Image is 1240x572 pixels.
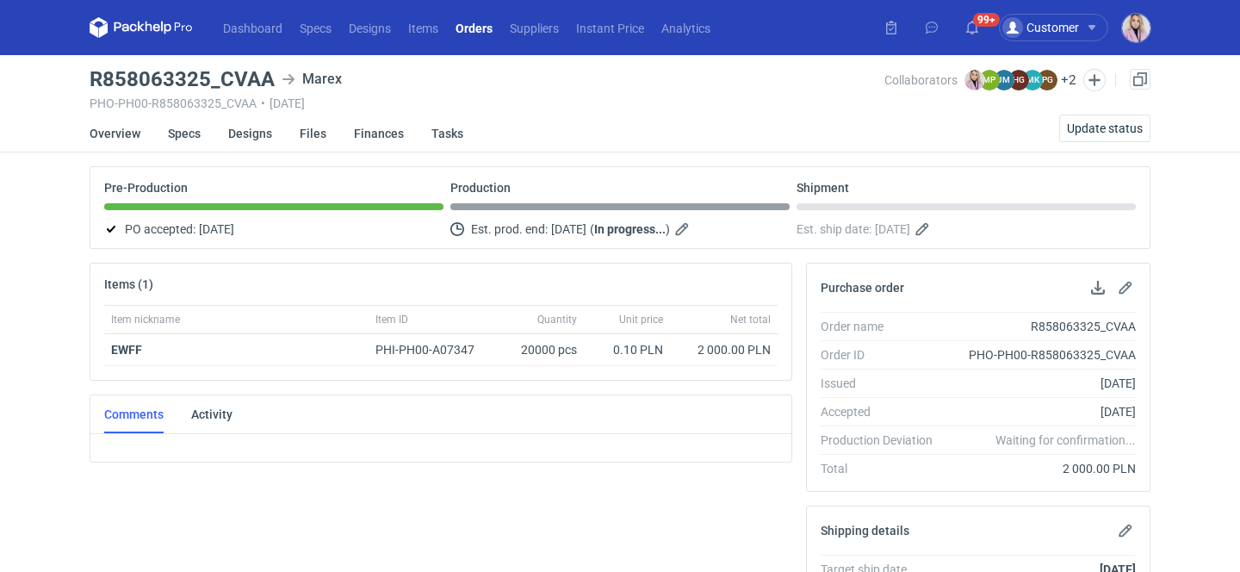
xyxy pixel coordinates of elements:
button: Download PO [1088,277,1108,298]
span: [DATE] [199,219,234,239]
p: Production [450,181,511,195]
div: Accepted [821,403,946,420]
div: PO accepted: [104,219,443,239]
a: Duplicate [1130,69,1150,90]
span: Quantity [537,313,577,326]
div: Order ID [821,346,946,364]
a: Designs [340,17,400,38]
img: Klaudia Wiśniewska [1122,14,1150,42]
span: Update status [1067,122,1143,134]
a: Orders [447,17,501,38]
a: Tasks [431,115,463,152]
a: Files [300,115,326,152]
span: Net total [730,313,771,326]
div: PHI-PH00-A07347 [375,341,491,358]
a: Dashboard [214,17,291,38]
span: • [261,96,265,110]
button: Edit shipping details [1115,520,1136,541]
figcaption: HG [1008,70,1029,90]
div: 2 000.00 PLN [677,341,771,358]
span: [DATE] [875,219,910,239]
div: Total [821,460,946,477]
a: EWFF [111,343,142,357]
div: Customer [1002,17,1079,38]
span: Item ID [375,313,408,326]
span: Unit price [619,313,663,326]
figcaption: PG [1037,70,1057,90]
div: 0.10 PLN [591,341,663,358]
a: Suppliers [501,17,567,38]
a: Items [400,17,447,38]
div: Marex [282,69,342,90]
button: Customer [999,14,1122,41]
button: +2 [1061,72,1076,88]
em: Waiting for confirmation... [995,432,1136,449]
h2: Shipping details [821,524,909,538]
button: Edit estimated shipping date [914,219,934,239]
button: 99+ [958,14,986,41]
a: Designs [228,115,272,152]
a: Activity [191,395,232,433]
svg: Packhelp Pro [90,17,193,38]
p: Pre-Production [104,181,188,195]
span: [DATE] [551,219,586,239]
p: Shipment [797,181,849,195]
a: Comments [104,395,164,433]
div: 20000 pcs [498,334,584,366]
em: ) [666,222,670,236]
img: Klaudia Wiśniewska [964,70,985,90]
div: 2 000.00 PLN [946,460,1136,477]
button: Edit purchase order [1115,277,1136,298]
div: Est. ship date: [797,219,1136,239]
div: R858063325_CVAA [946,318,1136,335]
figcaption: MK [1022,70,1043,90]
div: PHO-PH00-R858063325_CVAA [DATE] [90,96,884,110]
a: Instant Price [567,17,653,38]
button: Edit estimated production end date [673,219,694,239]
strong: In progress... [594,222,666,236]
div: Production Deviation [821,432,946,449]
button: Update status [1059,115,1150,142]
a: Specs [291,17,340,38]
a: Overview [90,115,140,152]
span: Item nickname [111,313,180,326]
div: Est. prod. end: [450,219,790,239]
a: Finances [354,115,404,152]
h3: R858063325_CVAA [90,69,275,90]
div: Issued [821,375,946,392]
div: PHO-PH00-R858063325_CVAA [946,346,1136,364]
a: Specs [168,115,201,152]
a: Analytics [653,17,719,38]
figcaption: MP [979,70,1000,90]
em: ( [590,222,594,236]
div: [DATE] [946,403,1136,420]
button: Edit collaborators [1083,69,1106,91]
div: [DATE] [946,375,1136,392]
h2: Items (1) [104,277,153,291]
figcaption: JM [994,70,1014,90]
h2: Purchase order [821,281,904,295]
div: Order name [821,318,946,335]
span: Collaborators [884,73,958,87]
